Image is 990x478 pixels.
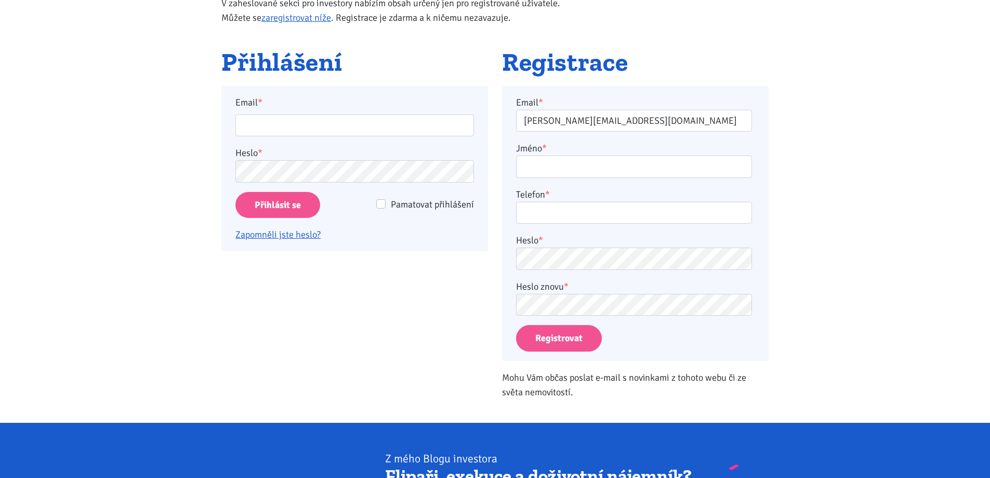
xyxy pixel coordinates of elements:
span: Pamatovat přihlášení [391,199,474,210]
h2: Registrace [502,48,769,76]
label: Heslo [235,146,262,160]
label: Email [229,95,481,110]
abbr: required [538,97,543,108]
abbr: required [564,281,569,292]
abbr: required [542,143,547,154]
label: Heslo znovu [516,279,569,294]
h2: Přihlášení [221,48,488,76]
label: Email [516,95,543,110]
p: Mohu Vám občas poslat e-mail s novinkami z tohoto webu či ze světa nemovitostí. [502,370,769,399]
div: Z mého Blogu investora [385,451,698,466]
a: Zapomněli jste heslo? [235,229,321,240]
abbr: required [538,235,543,246]
label: Jméno [516,141,547,156]
label: Telefon [516,187,550,202]
input: Přihlásit se [235,192,320,218]
a: zaregistrovat níže [261,12,331,23]
button: Registrovat [516,325,602,352]
label: Heslo [516,233,543,248]
abbr: required [545,189,550,200]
